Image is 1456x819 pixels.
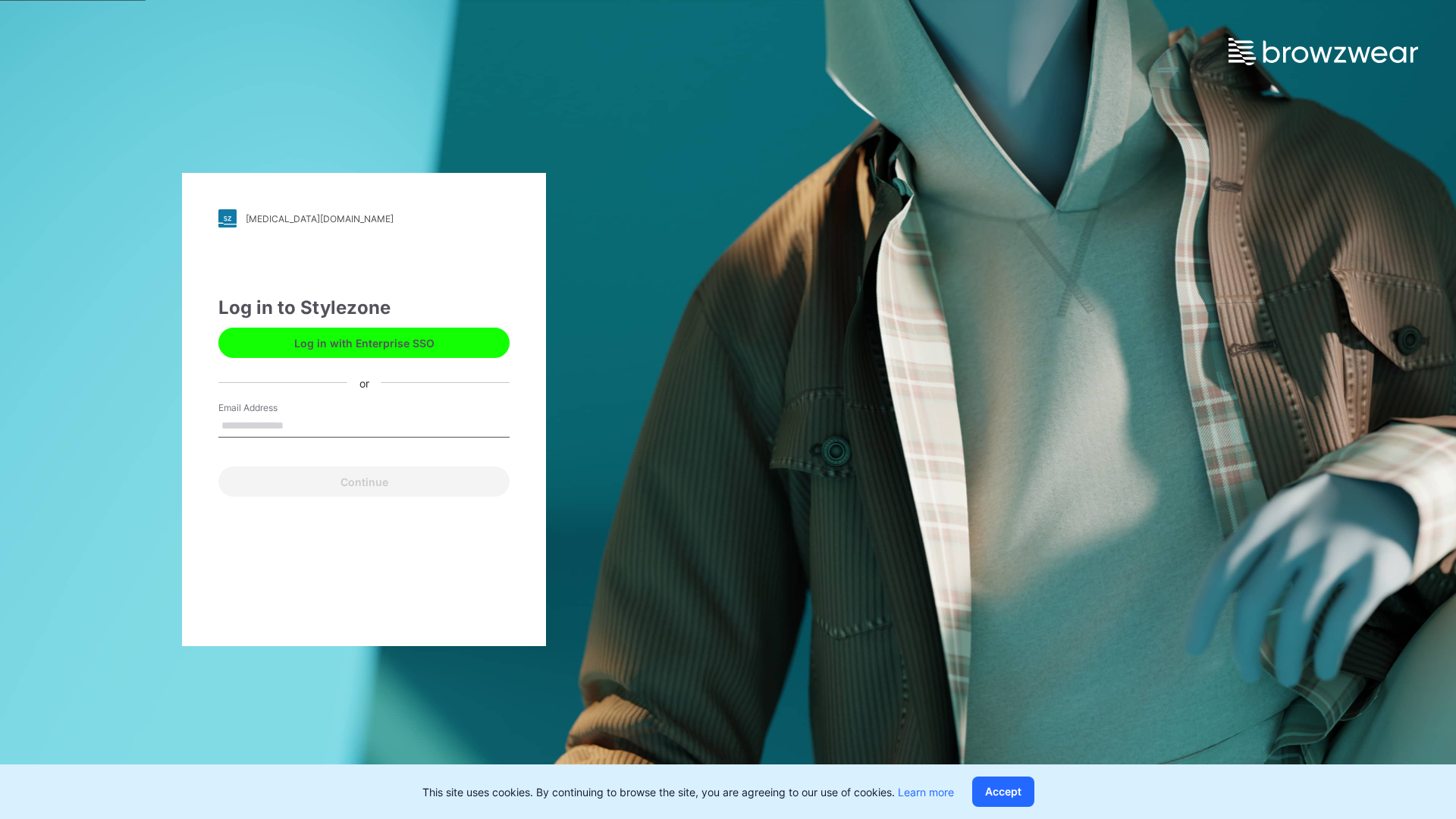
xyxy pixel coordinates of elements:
[218,401,325,415] label: Email Address
[218,328,510,358] button: Log in with Enterprise SSO
[246,213,394,224] div: [MEDICAL_DATA][DOMAIN_NAME]
[898,786,954,799] a: Learn more
[218,209,237,227] img: stylezone-logo.562084cfcfab977791bfbf7441f1a819.svg
[972,777,1034,807] button: Accept
[218,209,510,227] a: [MEDICAL_DATA][DOMAIN_NAME]
[422,784,954,800] p: This site uses cookies. By continuing to browse the site, you are agreeing to our use of cookies.
[218,294,510,322] div: Log in to Stylezone
[1228,38,1418,65] img: browzwear-logo.e42bd6dac1945053ebaf764b6aa21510.svg
[347,375,381,391] div: or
